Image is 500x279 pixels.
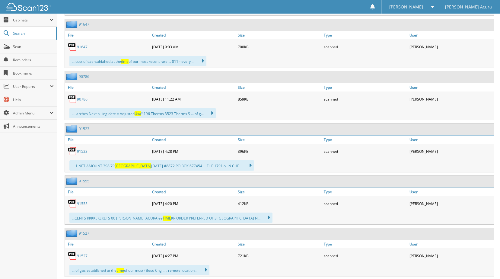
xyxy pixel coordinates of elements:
a: Type [322,240,408,248]
a: User [408,31,494,39]
div: [PERSON_NAME] [408,197,494,210]
a: Created [151,188,236,196]
a: User [408,83,494,91]
a: Created [151,240,236,248]
div: [DATE] 9:03 AM [151,41,236,53]
div: ... 1 NET AMOUNT 398.79 [DATE] #8872 PO BOX 677454 ... FILE 1791 oj IN CHE... [69,160,254,171]
div: ... cost of saentahiahed at the of our most recent rate ... 811 - every ... [69,56,206,66]
img: scan123-logo-white.svg [6,3,51,11]
div: 700KB [236,41,322,53]
a: Created [151,136,236,144]
div: ... of gas established at the of our most {Beso Chg ... , remote location... [69,265,209,275]
span: [GEOGRAPHIC_DATA] [115,163,151,168]
a: File [65,31,151,39]
div: [PERSON_NAME] [408,93,494,105]
a: 91647 [79,22,89,27]
a: File [65,188,151,196]
div: scanned [322,197,408,210]
a: Size [236,31,322,39]
a: File [65,83,151,91]
div: [PERSON_NAME] [408,41,494,53]
img: folder2.png [66,21,79,28]
span: User Reports [13,84,49,89]
span: Admin Menu [13,111,49,116]
img: folder2.png [66,229,79,237]
a: Size [236,240,322,248]
a: 91555 [77,201,88,206]
a: Size [236,83,322,91]
span: [PERSON_NAME] [389,5,423,9]
div: scanned [322,41,408,53]
div: 412KB [236,197,322,210]
a: Created [151,31,236,39]
a: Size [236,136,322,144]
div: 721KB [236,250,322,262]
a: 90786 [79,74,89,79]
a: 91523 [79,126,89,131]
a: User [408,188,494,196]
a: File [65,240,151,248]
a: Type [322,136,408,144]
span: [PERSON_NAME] Acura [445,5,492,9]
img: folder2.png [66,177,79,185]
a: 91647 [77,44,88,50]
span: TIME [163,216,171,221]
span: Usa [135,111,141,116]
span: Search [13,31,53,36]
a: 91527 [77,253,88,258]
span: Announcements [13,124,54,129]
a: 91523 [77,149,88,154]
div: [PERSON_NAME] [408,250,494,262]
a: Size [236,188,322,196]
div: [DATE] 11:22 AM [151,93,236,105]
span: time [116,268,124,273]
a: File [65,136,151,144]
img: PDF.png [68,95,77,104]
img: PDF.png [68,251,77,260]
div: scanned [322,93,408,105]
a: 90786 [77,97,88,102]
a: Type [322,31,408,39]
span: Reminders [13,57,54,63]
a: Created [151,83,236,91]
a: 91555 [79,178,89,184]
img: PDF.png [68,147,77,156]
div: scanned [322,145,408,157]
div: [DATE] 4:27 PM [151,250,236,262]
span: Help [13,97,54,102]
div: 859KB [236,93,322,105]
div: [PERSON_NAME] [408,145,494,157]
div: scanned [322,250,408,262]
span: Cabinets [13,18,49,23]
a: User [408,240,494,248]
a: Type [322,83,408,91]
img: folder2.png [66,125,79,133]
div: [DATE] 4:20 PM [151,197,236,210]
iframe: Chat Widget [470,250,500,279]
img: PDF.png [68,42,77,51]
a: 91527 [79,231,89,236]
div: ...CENTS KKKKEKEKETS 00 [PERSON_NAME] ACURA ee KR ORDER PREFERRED OF 3 [GEOGRAPHIC_DATA] N... [69,213,272,223]
img: folder2.png [66,73,79,80]
div: [DATE] 4:28 PM [151,145,236,157]
span: Scan [13,44,54,49]
span: Bookmarks [13,71,54,76]
span: time [121,59,129,64]
div: 396KB [236,145,322,157]
img: PDF.png [68,199,77,208]
a: Type [322,188,408,196]
a: User [408,136,494,144]
div: .... arches Next billing date = Adjusted ° 196 Therms 3523 Therms S ... of g... [69,108,216,118]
